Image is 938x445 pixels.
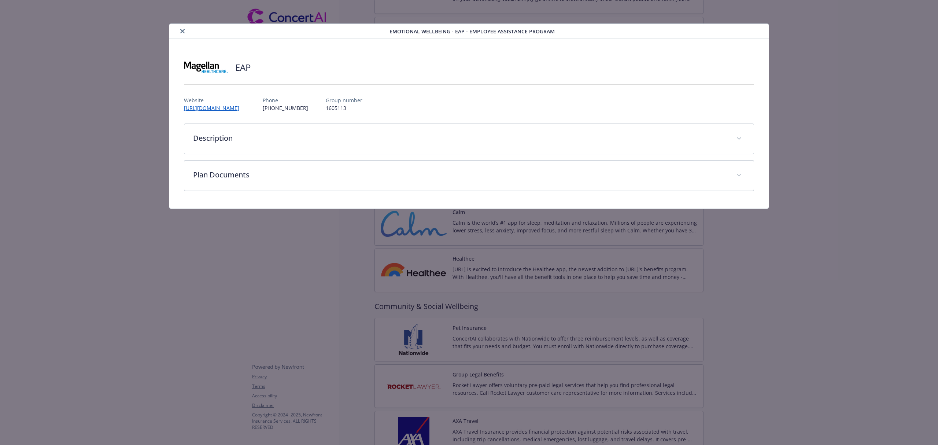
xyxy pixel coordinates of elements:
div: Description [184,124,754,154]
p: Phone [263,96,308,104]
button: close [178,27,187,36]
p: Group number [326,96,362,104]
p: Description [193,133,727,144]
div: Plan Documents [184,161,754,191]
p: 1605113 [326,104,362,112]
p: [PHONE_NUMBER] [263,104,308,112]
h2: EAP [235,61,251,74]
img: Magellan Health Services [184,56,228,78]
p: Website [184,96,245,104]
p: Plan Documents [193,169,727,180]
a: [URL][DOMAIN_NAME] [184,104,245,111]
div: details for plan Emotional Wellbeing - EAP - Employee Assistance Program [94,23,844,209]
span: Emotional Wellbeing - EAP - Employee Assistance Program [389,27,555,35]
